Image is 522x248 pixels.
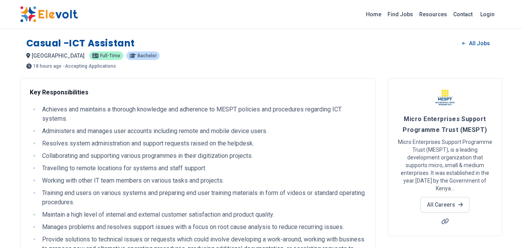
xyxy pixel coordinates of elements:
[456,38,496,49] a: All Jobs
[40,139,366,148] li: Resolves system administration and support requests raised on the helpdesk.
[416,8,450,21] a: Resources
[40,176,366,185] li: Working with other IT team members on various tasks and projects.
[30,89,88,96] strong: Key Responsibilities
[40,222,366,232] li: Manages problems and resolves support issues with a focus on root cause analysis to reduce recurr...
[40,210,366,219] li: Maintain a high level of internal and external customer satisfaction and product quality.
[100,53,120,58] span: Full-time
[476,7,499,22] a: Login
[33,64,61,68] span: 18 hours ago
[363,8,384,21] a: Home
[40,151,366,161] li: Collaborating and supporting various programmes in their digitization projects.
[138,53,156,58] span: Bachelor
[20,6,78,22] img: Elevolt
[40,127,366,136] li: Administers and manages user accounts including remote and mobile device users.
[26,37,135,50] h1: Casual -ICT Assistant
[384,8,416,21] a: Find Jobs
[420,197,469,212] a: All Careers
[40,164,366,173] li: Travelling to remote locations for systems and staff support.
[40,105,366,123] li: Achieves and maintains a thorough knowledge and adherence to MESPT policies and procedures regard...
[63,64,116,68] p: - Accepting Applications
[398,138,493,192] p: Micro Enterprises Support Programme Trust (MESPT), is a leading development organization that sup...
[32,53,85,59] span: [GEOGRAPHIC_DATA]
[450,8,476,21] a: Contact
[403,115,487,133] span: Micro Enterprises Support Programme Trust (MESPT)
[435,88,455,107] img: Micro Enterprises Support Programme Trust (MESPT)
[40,188,366,207] li: Training end users on various systems and preparing end user training materials in form of videos...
